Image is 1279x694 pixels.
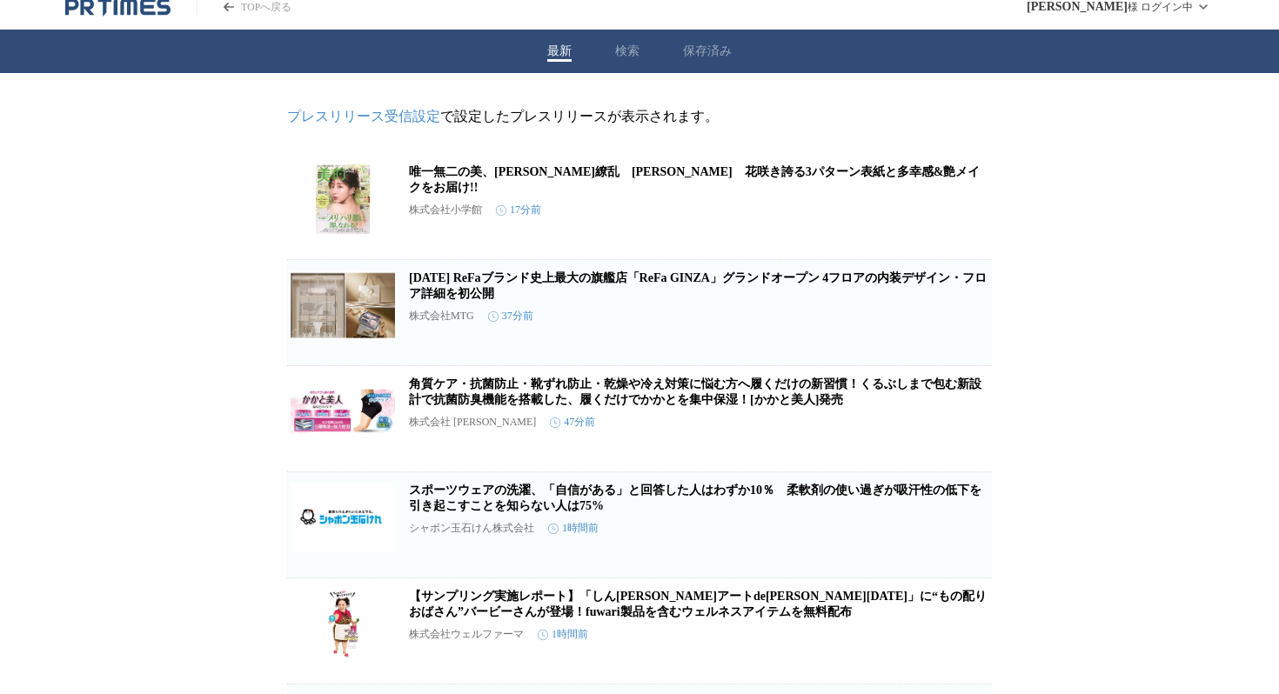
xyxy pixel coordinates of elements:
[547,43,572,59] button: 最新
[409,377,981,406] a: 角質ケア・抗菌防止・靴ずれ防止・乾燥や冷え対策に悩む方へ履くだけの新習慣！くるぶしまで包む新設計で抗菌防臭機能を搭載した、履くだけでかかとを集中保湿！[かかと美人]発売
[409,203,482,217] p: 株式会社小学館
[409,484,981,512] a: スポーツウェアの洗濯、「自信がある」と回答した人はわずか10％ 柔軟剤の使い過ぎが吸汗性の低下を引き起こすことを知らない人は75%
[615,43,639,59] button: 検索
[287,108,992,126] p: で設定したプレスリリースが表示されます。
[683,43,732,59] button: 保存済み
[409,627,524,642] p: 株式会社ウェルファーマ
[538,627,588,642] time: 1時間前
[291,164,395,234] img: 唯一無二の美、百花繚乱 田中みな実 花咲き誇る3パターン表紙と多幸感&艶メイクをお届け!!
[550,415,595,430] time: 47分前
[291,270,395,340] img: 2025年11月15日(土) ReFaブランド史上最大の旗艦店「ReFa GINZA」グランドオープン​ 4フロアの内装デザイン・フロア詳細を初公開​
[496,203,541,217] time: 17分前
[291,589,395,658] img: 【サンプリング実施レポート】「しんゆりアートde未来2025」に“もの配りおばさん”バービーさんが登場！fuwari製品を含むウェルネスアイテムを無料配布
[409,165,980,194] a: 唯一無二の美、[PERSON_NAME]繚乱 [PERSON_NAME] 花咲き誇る3パターン表紙と多幸感&艶メイクをお届け!!
[291,483,395,552] img: スポーツウェアの洗濯、「自信がある」と回答した人はわずか10％ 柔軟剤の使い過ぎが吸汗性の低下を引き起こすことを知らない人は75%
[409,415,536,430] p: 株式会社 [PERSON_NAME]
[291,377,395,446] img: 角質ケア・抗菌防止・靴ずれ防止・乾燥や冷え対策に悩む方へ履くだけの新習慣！くるぶしまで包む新設計で抗菌防臭機能を搭載した、履くだけでかかとを集中保湿！[かかと美人]発売
[488,309,533,324] time: 37分前
[409,590,987,618] a: 【サンプリング実施レポート】「しん[PERSON_NAME]アートde[PERSON_NAME][DATE]」に“もの配りおばさん”バービーさんが登場！fuwari製品を含むウェルネスアイテムを...
[287,109,440,123] a: プレスリリース受信設定
[409,271,987,300] a: [DATE] ReFaブランド史上最大の旗艦店「ReFa GINZA」グランドオープン​ 4フロアの内装デザイン・フロア詳細を初公開​
[548,521,599,536] time: 1時間前
[409,521,534,536] p: シャボン玉石けん株式会社
[409,309,474,324] p: 株式会社MTG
